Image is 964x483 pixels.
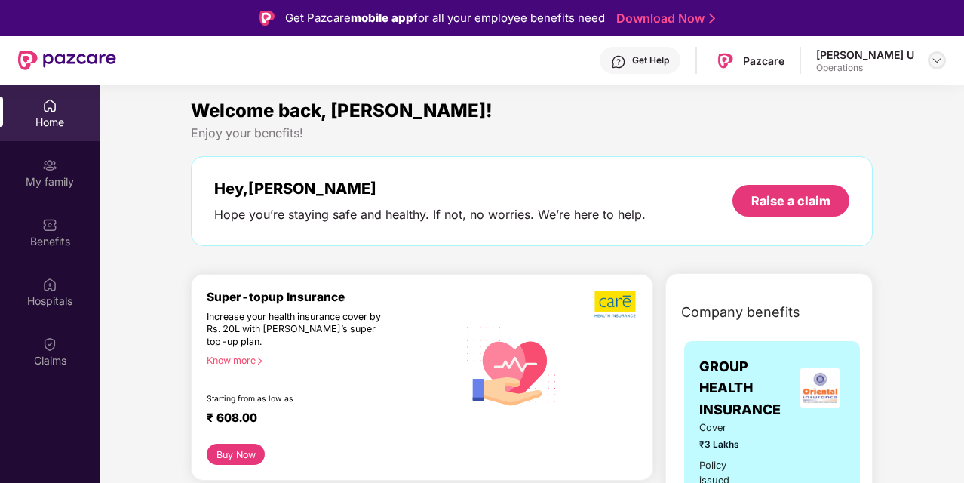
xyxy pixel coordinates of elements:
[256,357,264,365] span: right
[42,217,57,232] img: svg+xml;base64,PHN2ZyBpZD0iQmVuZWZpdHMiIHhtbG5zPSJodHRwOi8vd3d3LnczLm9yZy8yMDAwL3N2ZyIgd2lkdGg9Ij...
[800,368,840,408] img: insurerLogo
[285,9,605,27] div: Get Pazcare for all your employee benefits need
[214,180,646,198] div: Hey, [PERSON_NAME]
[42,337,57,352] img: svg+xml;base64,PHN2ZyBpZD0iQ2xhaW0iIHhtbG5zPSJodHRwOi8vd3d3LnczLm9yZy8yMDAwL3N2ZyIgd2lkdGg9IjIwIi...
[458,312,566,421] img: svg+xml;base64,PHN2ZyB4bWxucz0iaHR0cDovL3d3dy53My5vcmcvMjAwMC9zdmciIHhtbG5zOnhsaW5rPSJodHRwOi8vd3...
[816,48,914,62] div: [PERSON_NAME] U
[207,411,443,429] div: ₹ 608.00
[259,11,275,26] img: Logo
[207,290,458,304] div: Super-topup Insurance
[616,11,711,26] a: Download Now
[191,125,873,141] div: Enjoy your benefits!
[816,62,914,74] div: Operations
[714,50,736,72] img: Pazcare_Logo.png
[681,302,800,323] span: Company benefits
[931,54,943,66] img: svg+xml;base64,PHN2ZyBpZD0iRHJvcGRvd24tMzJ4MzIiIHhtbG5zPSJodHRwOi8vd3d3LnczLm9yZy8yMDAwL3N2ZyIgd2...
[207,311,393,349] div: Increase your health insurance cover by Rs. 20L with [PERSON_NAME]’s super top-up plan.
[214,207,646,223] div: Hope you’re staying safe and healthy. If not, no worries. We’re here to help.
[743,54,784,68] div: Pazcare
[699,438,754,452] span: ₹3 Lakhs
[42,158,57,173] img: svg+xml;base64,PHN2ZyB3aWR0aD0iMjAiIGhlaWdodD0iMjAiIHZpZXdCb3g9IjAgMCAyMCAyMCIgZmlsbD0ibm9uZSIgeG...
[611,54,626,69] img: svg+xml;base64,PHN2ZyBpZD0iSGVscC0zMngzMiIgeG1sbnM9Imh0dHA6Ly93d3cudzMub3JnLzIwMDAvc3ZnIiB3aWR0aD...
[18,51,116,70] img: New Pazcare Logo
[751,192,830,209] div: Raise a claim
[699,356,795,420] span: GROUP HEALTH INSURANCE
[207,444,265,465] button: Buy Now
[42,98,57,113] img: svg+xml;base64,PHN2ZyBpZD0iSG9tZSIgeG1sbnM9Imh0dHA6Ly93d3cudzMub3JnLzIwMDAvc3ZnIiB3aWR0aD0iMjAiIG...
[709,11,715,26] img: Stroke
[632,54,669,66] div: Get Help
[351,11,413,25] strong: mobile app
[594,290,637,318] img: b5dec4f62d2307b9de63beb79f102df3.png
[207,394,394,405] div: Starting from as low as
[207,355,449,365] div: Know more
[42,277,57,292] img: svg+xml;base64,PHN2ZyBpZD0iSG9zcGl0YWxzIiB4bWxucz0iaHR0cDovL3d3dy53My5vcmcvMjAwMC9zdmciIHdpZHRoPS...
[191,100,493,122] span: Welcome back, [PERSON_NAME]!
[699,420,754,435] span: Cover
